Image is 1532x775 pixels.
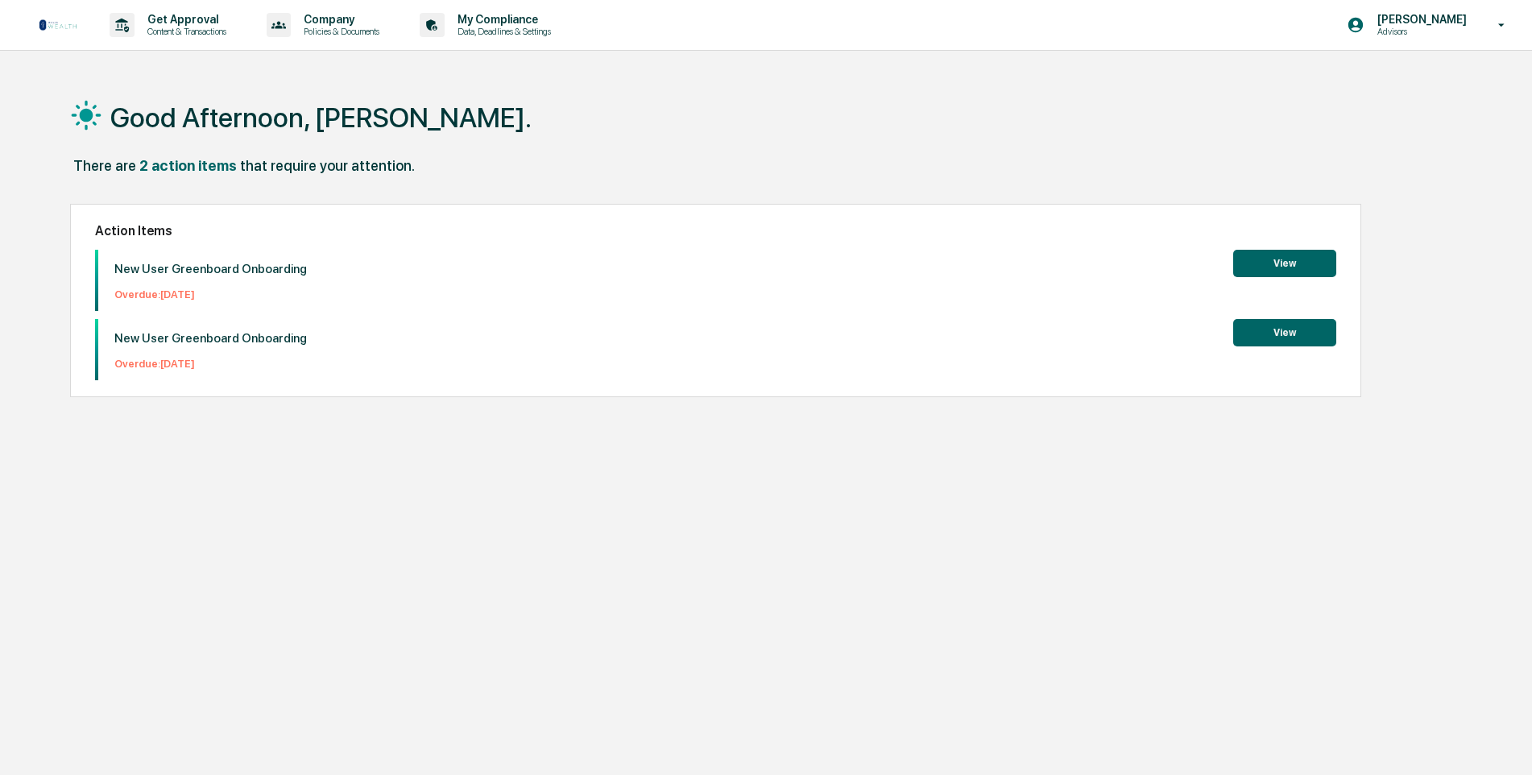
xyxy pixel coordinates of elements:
p: My Compliance [445,13,559,26]
h2: Action Items [95,223,1336,238]
p: Overdue: [DATE] [114,288,307,300]
div: There are [73,157,136,174]
div: that require your attention. [240,157,415,174]
p: Policies & Documents [291,26,387,37]
p: Overdue: [DATE] [114,358,307,370]
a: View [1233,255,1336,270]
p: Advisors [1364,26,1475,37]
h1: Good Afternoon, [PERSON_NAME]. [110,102,532,134]
img: logo [39,19,77,31]
p: New User Greenboard Onboarding [114,262,307,276]
p: [PERSON_NAME] [1364,13,1475,26]
div: 2 action items [139,157,237,174]
p: Company [291,13,387,26]
button: View [1233,250,1336,277]
p: Data, Deadlines & Settings [445,26,559,37]
p: Get Approval [135,13,234,26]
p: Content & Transactions [135,26,234,37]
p: New User Greenboard Onboarding [114,331,307,346]
a: View [1233,324,1336,339]
button: View [1233,319,1336,346]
